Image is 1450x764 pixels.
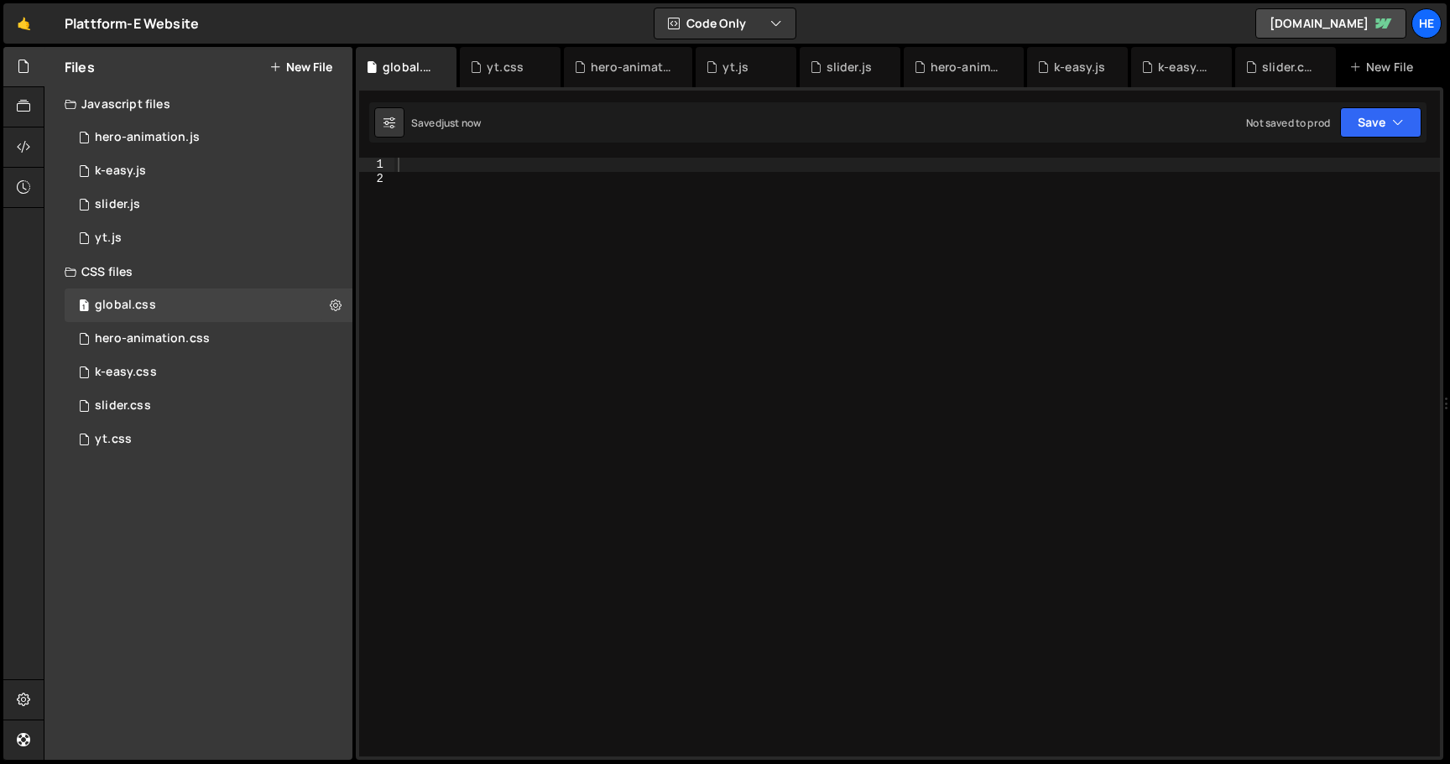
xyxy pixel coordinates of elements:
h2: Files [65,58,95,76]
div: k-easy.css [95,365,157,380]
div: yt.js [722,59,749,75]
div: k-easy.js [65,154,352,188]
div: k-easy.js [95,164,146,179]
div: slider.js [827,59,872,75]
div: slider.js [95,197,140,212]
div: Javascript files [44,87,352,121]
div: hero-animation.js [95,130,200,145]
div: slider.js [65,188,352,221]
a: he [1411,8,1442,39]
button: New File [269,60,332,74]
div: yt.js [65,221,352,255]
div: New File [1349,59,1420,75]
div: yt.css [95,432,132,447]
a: [DOMAIN_NAME] [1255,8,1406,39]
div: slider.css [1262,59,1316,75]
div: slider.css [65,389,352,423]
div: just now [441,116,481,130]
div: Not saved to prod [1246,116,1330,130]
div: 13946/46640.css [65,288,352,322]
div: hero-animation.css [591,59,671,75]
div: 1 [359,158,394,172]
a: 🤙 [3,3,44,44]
div: slider.css [95,398,151,413]
span: 1 [79,300,89,314]
button: Save [1340,107,1421,138]
div: hero-animation.js [931,59,1004,75]
div: 13946/35481.css [65,322,352,356]
div: global.css [95,298,156,313]
div: hero-animation.css [95,331,210,346]
div: global.css [383,59,436,75]
button: Code Only [655,8,795,39]
div: k-easy.js [1054,59,1105,75]
div: yt.js [95,231,122,246]
div: yt.css [65,423,352,456]
div: Plattform-E Website [65,13,199,34]
div: yt.css [487,59,524,75]
div: CSS files [44,255,352,288]
div: k-easy.css [1158,59,1212,75]
div: 2 [359,172,394,186]
div: 13946/35478.js [65,121,352,154]
div: k-easy.css [65,356,352,389]
div: Saved [411,116,481,130]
